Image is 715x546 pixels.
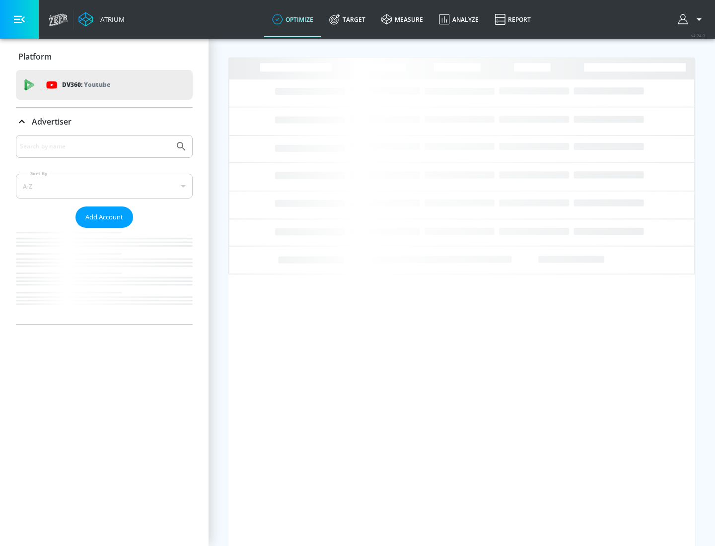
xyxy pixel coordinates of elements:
p: Advertiser [32,116,71,127]
span: v 4.24.0 [691,33,705,38]
div: A-Z [16,174,193,199]
a: Analyze [431,1,487,37]
a: Report [487,1,539,37]
p: Youtube [84,79,110,90]
label: Sort By [28,170,50,177]
input: Search by name [20,140,170,153]
div: Atrium [96,15,125,24]
div: DV360: Youtube [16,70,193,100]
span: Add Account [85,211,123,223]
div: Advertiser [16,108,193,136]
button: Add Account [75,206,133,228]
a: Atrium [78,12,125,27]
a: Target [321,1,373,37]
div: Platform [16,43,193,70]
p: DV360: [62,79,110,90]
a: optimize [264,1,321,37]
div: Advertiser [16,135,193,324]
nav: list of Advertiser [16,228,193,324]
a: measure [373,1,431,37]
p: Platform [18,51,52,62]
